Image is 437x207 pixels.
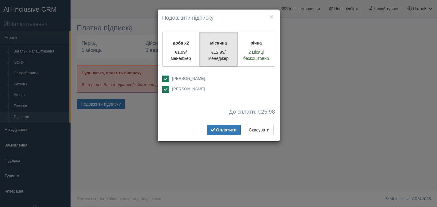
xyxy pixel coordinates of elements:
span: 25.98 [261,109,275,115]
span: [PERSON_NAME] [172,87,205,91]
button: Оплатити [207,125,241,135]
button: × [270,14,273,20]
h4: Подовжити підписку [162,14,275,22]
p: місячна [204,40,233,46]
p: річна [241,40,271,46]
button: Скасувати [245,125,273,135]
span: Оплатити [216,127,237,132]
p: 2 місяці безкоштовно [241,49,271,61]
span: До сплати: € [229,109,275,115]
span: [PERSON_NAME] [172,76,205,81]
p: доба x2 [166,40,196,46]
p: €1.99/менеджер [166,49,196,61]
p: €12.99/менеджер [204,49,233,61]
